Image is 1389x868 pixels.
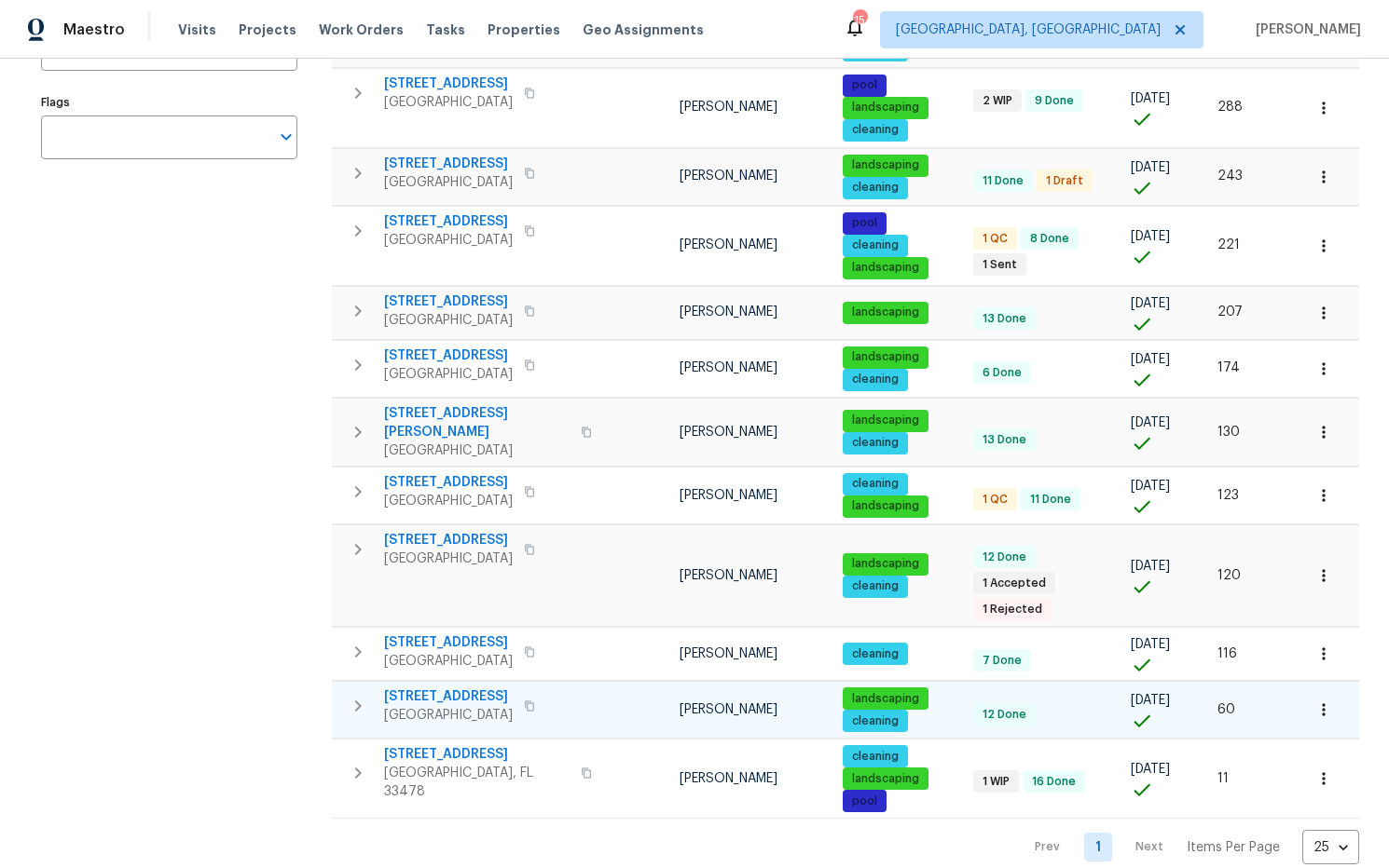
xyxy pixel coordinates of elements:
span: 1 Sent [975,257,1025,273]
span: [GEOGRAPHIC_DATA] [384,549,513,568]
span: cleaning [845,180,906,196]
span: landscaping [845,305,927,320]
span: 174 [1217,361,1240,374]
span: [GEOGRAPHIC_DATA] [384,173,513,192]
span: cleaning [845,435,906,451]
span: cleaning [845,122,906,138]
span: [DATE] [1131,763,1170,776]
span: [GEOGRAPHIC_DATA] [384,311,513,330]
span: 9 Done [1027,93,1081,109]
span: pool [845,77,885,93]
span: 8 Done [1023,231,1077,247]
a: Goto page 1 [1084,833,1112,861]
label: Flags [41,97,297,108]
span: [DATE] [1131,560,1170,573]
span: [GEOGRAPHIC_DATA], [GEOGRAPHIC_DATA] [896,20,1161,39]
span: Tasks [426,23,465,36]
span: 12 Done [975,707,1034,723]
nav: Pagination Navigation [1017,830,1359,864]
span: 2 WIP [975,93,1020,109]
span: cleaning [845,237,906,253]
span: Properties [488,20,560,39]
span: 1 QC [975,492,1015,508]
span: 11 Done [1023,492,1079,508]
button: Open [273,124,299,150]
span: Work Orders [319,20,404,39]
span: 243 [1217,170,1243,183]
span: [GEOGRAPHIC_DATA] [384,93,513,112]
span: landscaping [845,157,927,173]
span: [STREET_ADDRESS] [384,745,570,764]
span: cleaning [845,646,906,662]
span: landscaping [845,413,927,428]
span: cleaning [845,749,906,765]
p: Items Per Page [1187,838,1280,857]
span: [STREET_ADDRESS] [384,531,513,549]
span: [PERSON_NAME] [680,772,777,785]
span: 13 Done [975,432,1034,448]
span: 1 Accepted [975,576,1053,591]
span: [PERSON_NAME] [680,426,777,439]
span: [DATE] [1131,230,1170,243]
span: [STREET_ADDRESS] [384,633,513,652]
span: [STREET_ADDRESS] [384,473,513,492]
span: 7 Done [975,653,1029,669]
span: cleaning [845,713,906,729]
span: 11 Done [975,173,1031,189]
span: [GEOGRAPHIC_DATA] [384,706,513,725]
span: 1 WIP [975,774,1017,790]
span: 6 Done [975,365,1029,381]
span: [GEOGRAPHIC_DATA] [384,365,513,384]
span: 1 QC [975,231,1015,247]
span: [DATE] [1131,416,1170,429]
span: [PERSON_NAME] [680,238,777,251]
span: [STREET_ADDRESS] [384,155,513,173]
span: [PERSON_NAME] [680,569,777,582]
span: landscaping [845,498,927,514]
span: [DATE] [1131,638,1170,651]
span: 221 [1217,238,1240,251]
span: [DATE] [1131,161,1170,174]
span: 1 Draft [1038,173,1091,189]
span: cleaning [845,476,906,492]
span: [PERSON_NAME] [680,703,777,716]
span: landscaping [845,349,927,365]
span: [PERSON_NAME] [680,647,777,660]
span: [STREET_ADDRESS] [384,346,513,365]
span: [PERSON_NAME] [680,101,777,114]
span: [DATE] [1131,694,1170,707]
span: [STREET_ADDRESS][PERSON_NAME] [384,404,570,441]
span: [STREET_ADDRESS] [384,292,513,311]
span: 16 Done [1025,774,1083,790]
div: 15 [853,11,866,30]
span: [GEOGRAPHIC_DATA] [384,492,513,510]
span: 288 [1217,101,1243,114]
span: 120 [1217,569,1241,582]
span: cleaning [845,372,906,387]
span: Geo Assignments [583,20,704,39]
span: landscaping [845,260,927,276]
span: 13 Done [975,311,1034,327]
span: [GEOGRAPHIC_DATA] [384,652,513,671]
span: pool [845,215,885,231]
span: 11 [1217,772,1229,785]
span: [DATE] [1131,480,1170,493]
span: [PERSON_NAME] [680,170,777,183]
span: 123 [1217,489,1239,502]
span: [PERSON_NAME] [1248,20,1361,39]
span: [PERSON_NAME] [680,489,777,502]
span: landscaping [845,771,927,787]
span: [STREET_ADDRESS] [384,687,513,706]
span: 130 [1217,426,1240,439]
span: 12 Done [975,549,1034,565]
span: landscaping [845,556,927,572]
span: 116 [1217,647,1237,660]
span: [GEOGRAPHIC_DATA], FL 33478 [384,764,570,801]
span: landscaping [845,691,927,707]
span: [DATE] [1131,353,1170,366]
span: [STREET_ADDRESS] [384,75,513,93]
span: [PERSON_NAME] [680,361,777,374]
span: pool [845,793,885,809]
span: 60 [1217,703,1235,716]
span: 1 Rejected [975,602,1050,617]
